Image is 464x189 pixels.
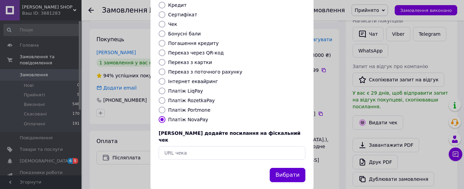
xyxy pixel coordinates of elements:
[159,146,305,160] input: URL чека
[168,117,208,122] label: Платіж NovaPay
[168,21,177,27] label: Чек
[168,107,211,113] label: Платіж Portmone
[270,168,305,183] button: Вибрати
[168,2,186,8] label: Кредит
[168,98,215,103] label: Платіж RozetkaPay
[168,41,219,46] label: Погашення кредиту
[168,79,218,84] label: Інтернет еквайринг
[168,60,212,65] label: Переказ з картки
[168,88,203,94] label: Платіж LiqPay
[159,130,301,143] span: [PERSON_NAME] додайте посилання на фіскальний чек
[168,31,201,36] label: Бонусні бали
[168,12,197,17] label: Сертифікат
[168,50,224,56] label: Переказ через QR-код
[168,69,242,75] label: Переказ з поточного рахунку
